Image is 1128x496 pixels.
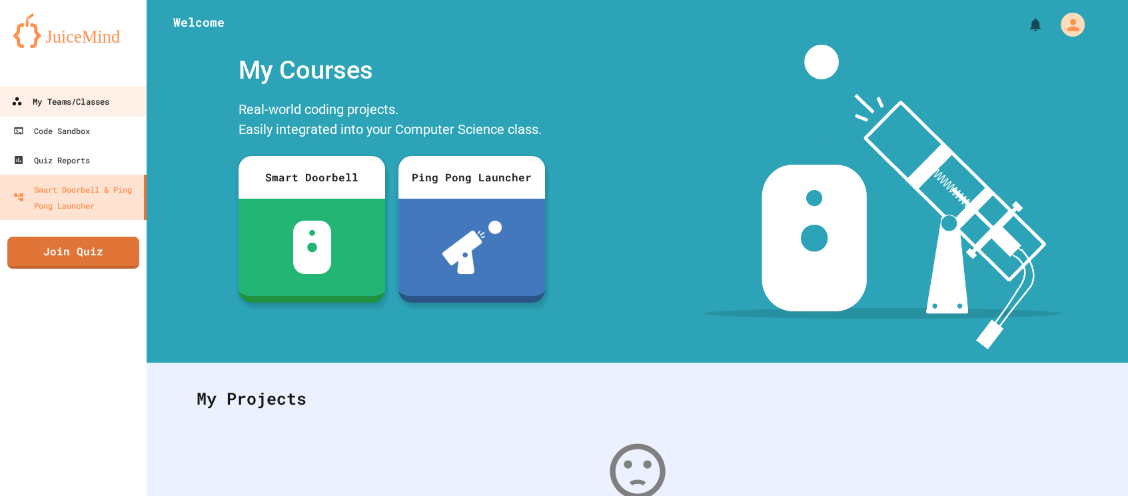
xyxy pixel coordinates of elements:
[232,96,552,146] div: Real-world coding projects. Easily integrated into your Computer Science class.
[13,181,139,213] div: Smart Doorbell & Ping Pong Launcher
[704,45,1061,349] img: banner-image-my-projects.png
[183,373,1091,425] div: My Projects
[442,221,502,274] img: ppl-with-ball.png
[398,156,545,199] div: Ping Pong Launcher
[13,152,90,168] div: Quiz Reports
[11,93,109,110] div: My Teams/Classes
[293,221,331,274] img: sdb-white.svg
[1047,9,1088,40] div: My Account
[1003,13,1047,36] div: My Notifications
[7,237,139,269] a: Join Quiz
[232,45,552,96] div: My Courses
[239,156,385,199] div: Smart Doorbell
[13,123,90,139] div: Code Sandbox
[13,13,133,48] img: logo-orange.svg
